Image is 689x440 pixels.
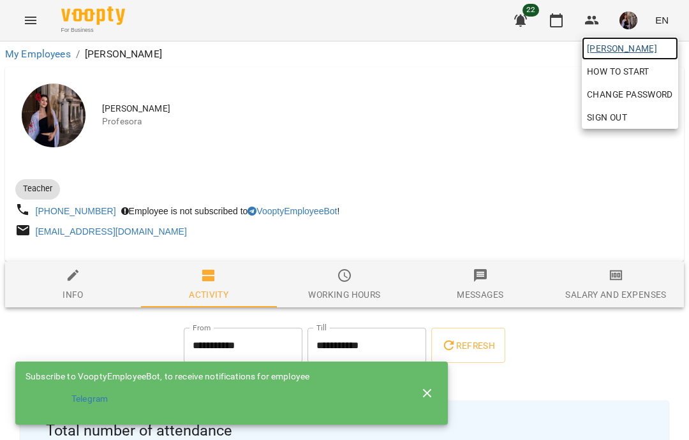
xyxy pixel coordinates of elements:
li: Telegram [26,388,402,411]
span: [PERSON_NAME] [587,41,673,56]
div: Subscribe to VooptyEmployeeBot, to receive notifications for employee [26,370,402,383]
a: How to start [582,60,655,83]
span: How to start [587,64,649,79]
a: Change Password [582,83,678,106]
span: Change Password [587,87,673,102]
button: Sign Out [582,106,678,129]
a: [PERSON_NAME] [582,37,678,60]
span: Sign Out [587,110,627,125]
